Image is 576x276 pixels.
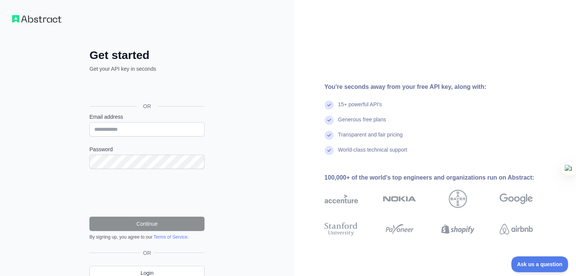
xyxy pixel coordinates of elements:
[89,217,204,231] button: Continue
[325,82,557,91] div: You're seconds away from your free API key, along with:
[338,101,382,116] div: 15+ powerful API's
[338,116,386,131] div: Generous free plans
[500,190,533,208] img: google
[325,190,358,208] img: accenture
[137,102,157,110] span: OR
[383,190,416,208] img: nokia
[89,146,204,153] label: Password
[325,116,334,125] img: check mark
[325,221,358,237] img: stanford university
[511,256,568,272] iframe: Toggle Customer Support
[500,221,533,237] img: airbnb
[383,221,416,237] img: payoneer
[12,15,61,23] img: Workflow
[441,221,475,237] img: shopify
[89,234,204,240] div: By signing up, you agree to our .
[89,65,204,73] p: Get your API key in seconds
[325,101,334,110] img: check mark
[153,234,187,240] a: Terms of Service
[86,81,207,98] iframe: Sign in with Google Button
[140,249,154,257] span: OR
[89,178,204,208] iframe: reCAPTCHA
[338,131,403,146] div: Transparent and fair pricing
[338,146,407,161] div: World-class technical support
[449,190,467,208] img: bayer
[325,173,557,182] div: 100,000+ of the world's top engineers and organizations run on Abstract:
[325,131,334,140] img: check mark
[89,113,204,121] label: Email address
[89,48,204,62] h2: Get started
[325,146,334,155] img: check mark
